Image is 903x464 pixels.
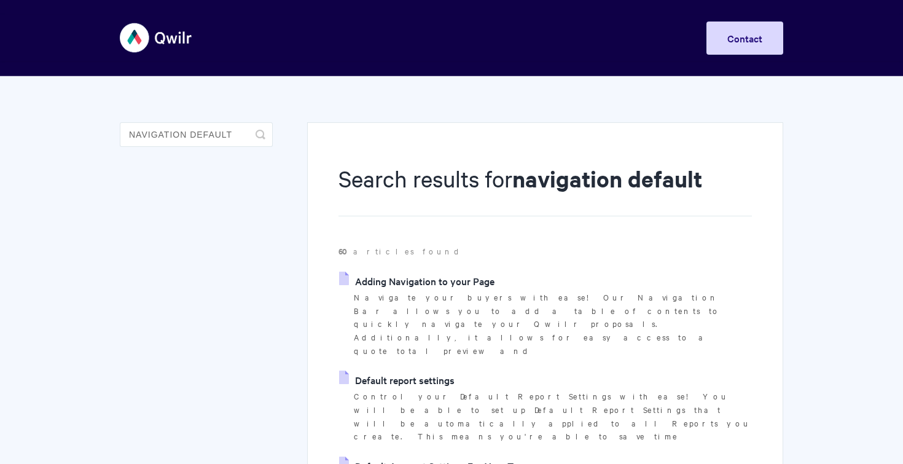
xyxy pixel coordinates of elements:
h1: Search results for [338,163,752,216]
p: Navigate your buyers with ease! Our Navigation Bar allows you to add a table of contents to quick... [354,291,752,358]
input: Search [120,122,273,147]
a: Adding Navigation to your Page [339,272,495,290]
p: Control your Default Report Settings with ease! You will be able to set up Default Report Setting... [354,390,752,443]
p: articles found [338,245,752,258]
a: Contact [706,22,783,55]
img: Qwilr Help Center [120,15,193,61]
a: Default report settings [339,371,455,389]
strong: 60 [338,245,353,257]
strong: navigation default [512,163,702,194]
